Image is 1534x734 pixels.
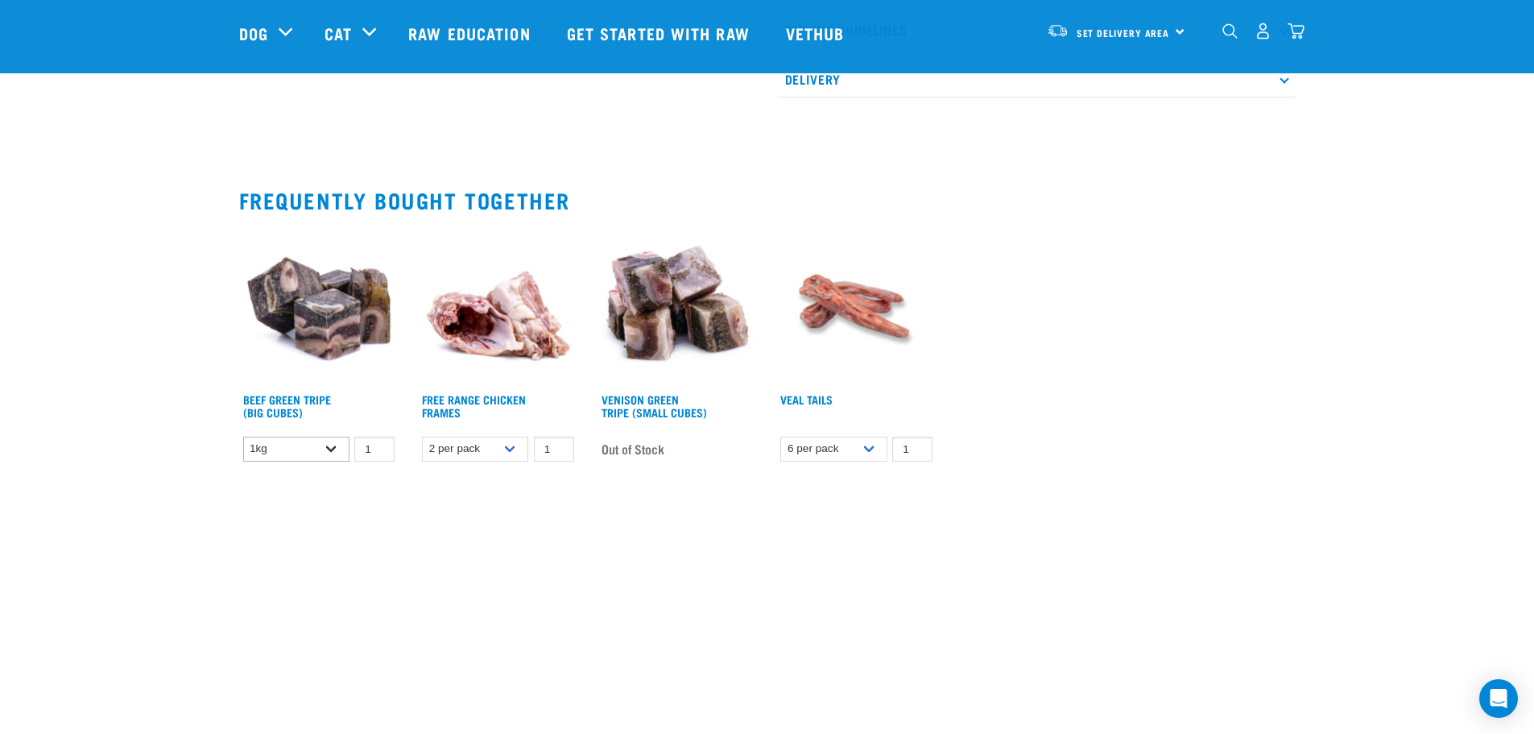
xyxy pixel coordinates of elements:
p: Delivery [777,61,1296,97]
span: Set Delivery Area [1077,30,1170,35]
img: home-icon-1@2x.png [1222,23,1238,39]
img: Veal Tails [776,225,937,385]
span: Out of Stock [602,437,664,461]
a: Vethub [770,1,865,65]
div: Open Intercom Messenger [1479,679,1518,718]
a: Cat [325,21,352,45]
img: 1079 Green Tripe Venison 01 [597,225,758,385]
h2: Frequently bought together [239,188,1296,213]
a: Get started with Raw [551,1,770,65]
img: 1236 Chicken Frame Turks 01 [418,225,578,385]
input: 1 [892,437,932,462]
a: Raw Education [392,1,550,65]
a: Veal Tails [780,396,833,402]
img: user.png [1255,23,1271,39]
a: Beef Green Tripe (Big Cubes) [243,396,331,415]
a: Dog [239,21,268,45]
img: home-icon@2x.png [1288,23,1305,39]
a: Venison Green Tripe (Small Cubes) [602,396,707,415]
img: 1044 Green Tripe Beef [239,225,399,385]
img: van-moving.png [1047,23,1069,38]
a: Free Range Chicken Frames [422,396,526,415]
input: 1 [354,437,395,462]
input: 1 [534,437,574,462]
